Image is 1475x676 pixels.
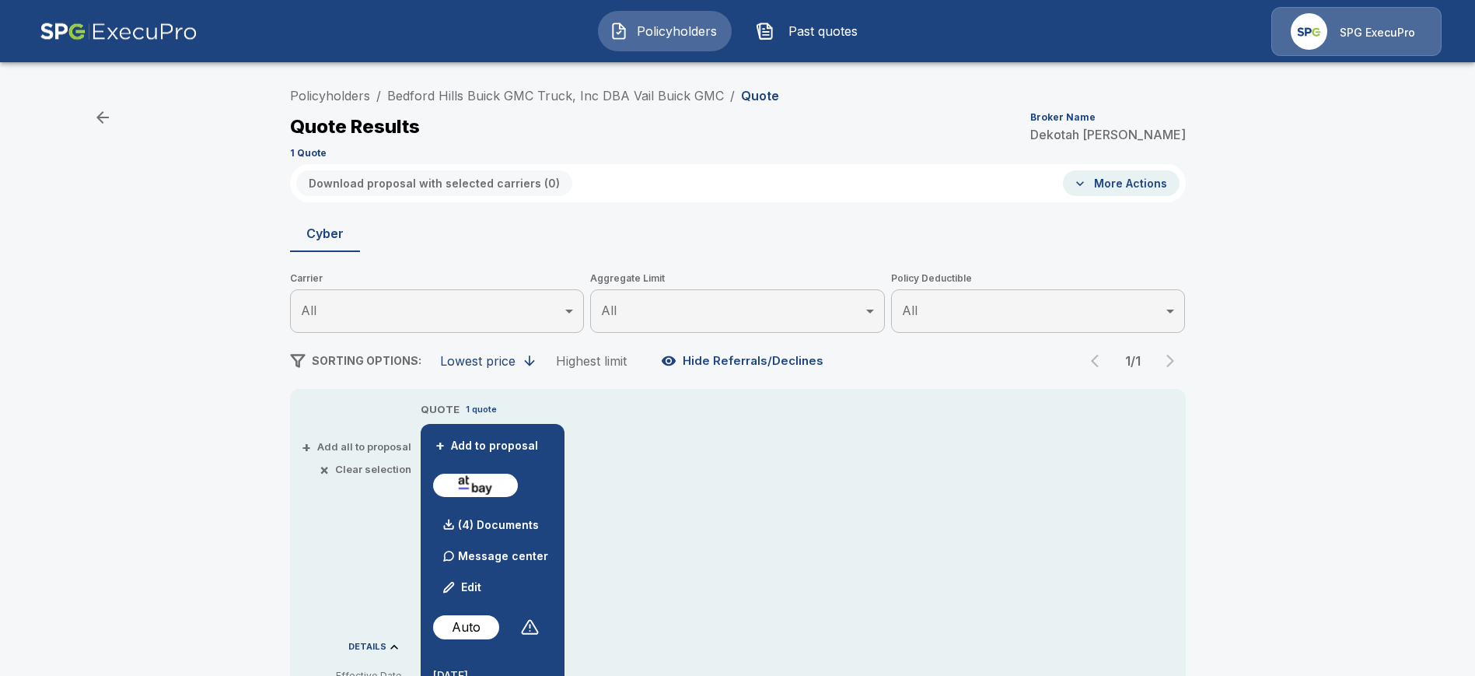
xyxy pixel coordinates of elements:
button: Edit [436,572,489,603]
button: Cyber [290,215,360,252]
span: + [302,442,311,452]
img: Past quotes Icon [756,22,774,40]
span: SORTING OPTIONS: [312,354,421,367]
span: All [902,303,918,318]
img: Policyholders Icon [610,22,628,40]
p: 1 quote [466,403,497,416]
div: Highest limit [556,353,627,369]
button: Past quotes IconPast quotes [744,11,878,51]
p: Broker Name [1030,113,1096,122]
button: More Actions [1063,170,1180,196]
button: Hide Referrals/Declines [658,346,830,376]
span: All [601,303,617,318]
span: Aggregate Limit [590,271,885,286]
li: / [376,86,381,105]
p: Quote [741,89,779,102]
button: +Add to proposal [433,437,542,454]
p: Auto [452,618,481,636]
a: Bedford Hills Buick GMC Truck, Inc DBA Vail Buick GMC [387,88,724,103]
p: 1 Quote [290,149,327,158]
span: Past quotes [781,22,866,40]
p: Dekotah [PERSON_NAME] [1030,128,1186,141]
p: (4) Documents [458,520,539,531]
span: Policy Deductible [891,271,1186,286]
span: Carrier [290,271,585,286]
a: Agency IconSPG ExecuPro [1271,7,1442,56]
img: Agency Icon [1291,13,1327,50]
button: +Add all to proposal [305,442,411,452]
nav: breadcrumb [290,86,779,105]
a: Policyholders [290,88,370,103]
span: × [320,464,329,475]
p: Message center [458,548,548,564]
p: QUOTE [421,402,460,418]
p: Quote Results [290,117,420,136]
span: All [301,303,316,318]
p: SPG ExecuPro [1340,25,1415,40]
img: atbaycybersurplus [439,474,512,497]
button: ×Clear selection [323,464,411,475]
p: 1 / 1 [1117,355,1148,367]
button: Policyholders IconPolicyholders [598,11,732,51]
p: DETAILS [348,643,386,651]
span: Policyholders [634,22,720,40]
img: AA Logo [40,7,197,56]
li: / [730,86,735,105]
button: Download proposal with selected carriers (0) [296,170,572,196]
div: Lowest price [440,353,516,369]
span: + [435,440,445,451]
